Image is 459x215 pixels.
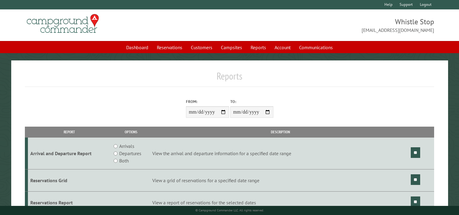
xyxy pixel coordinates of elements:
[217,42,246,53] a: Campsites
[123,42,152,53] a: Dashboard
[271,42,294,53] a: Account
[111,127,151,137] th: Options
[28,169,111,192] td: Reservations Grid
[25,12,101,36] img: Campground Commander
[295,42,336,53] a: Communications
[230,17,434,34] span: Whistle Stop [EMAIL_ADDRESS][DOMAIN_NAME]
[195,208,264,212] small: © Campground Commander LLC. All rights reserved.
[119,150,141,157] label: Departures
[28,127,111,137] th: Report
[153,42,186,53] a: Reservations
[119,142,134,150] label: Arrivals
[28,138,111,169] td: Arrival and Departure Report
[28,191,111,213] td: Reservations Report
[119,157,129,164] label: Both
[247,42,270,53] a: Reports
[186,99,229,104] label: From:
[25,70,434,87] h1: Reports
[151,127,410,137] th: Description
[230,99,273,104] label: To:
[151,169,410,192] td: View a grid of reservations for a specified date range
[151,138,410,169] td: View the arrival and departure information for a specified date range
[187,42,216,53] a: Customers
[151,191,410,213] td: View a report of reservations for the selected dates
